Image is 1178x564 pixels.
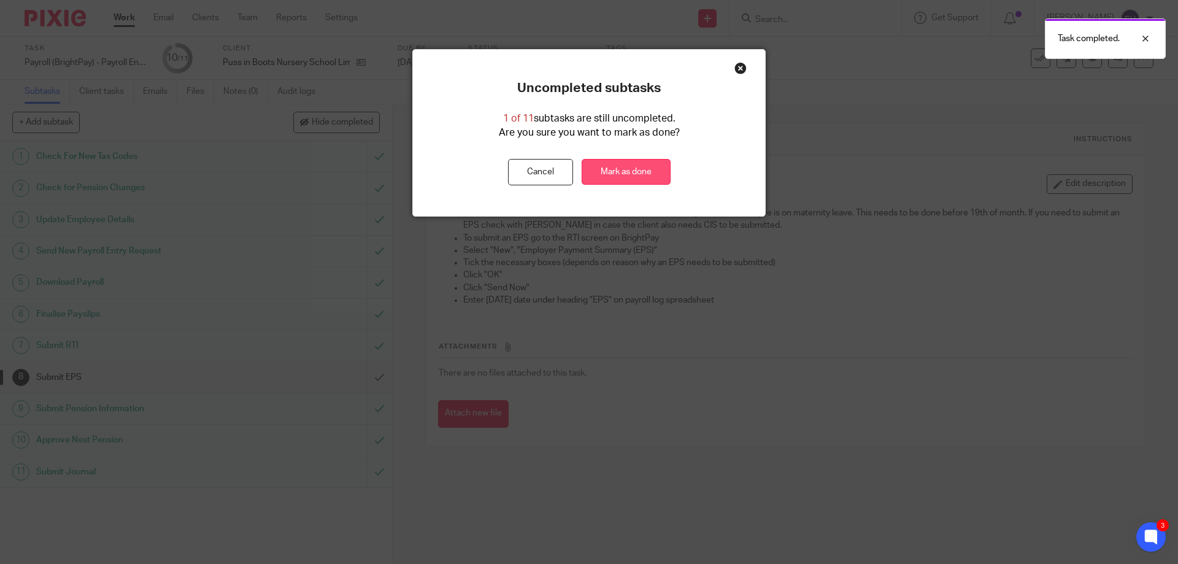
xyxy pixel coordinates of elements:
[517,80,661,96] p: Uncompleted subtasks
[1157,519,1169,531] div: 3
[1058,33,1120,45] p: Task completed.
[582,159,671,185] a: Mark as done
[503,112,676,126] p: subtasks are still uncompleted.
[503,114,534,123] span: 1 of 11
[508,159,573,185] button: Cancel
[499,126,680,140] p: Are you sure you want to mark as done?
[734,62,747,74] div: Close this dialog window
